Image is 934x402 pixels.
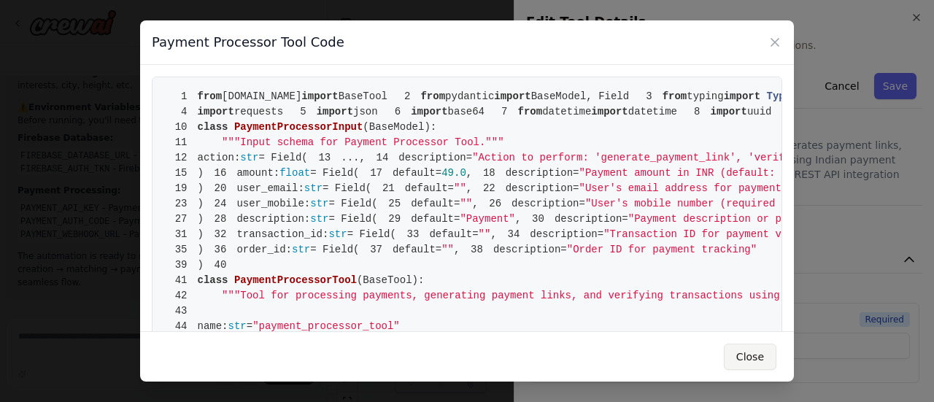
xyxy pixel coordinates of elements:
span: "Payment description or purpose" [628,213,825,225]
span: , [466,182,472,194]
span: requests [234,106,283,117]
span: str [310,198,328,209]
span: str [292,244,310,255]
span: , [466,167,472,179]
span: 2 [387,89,421,104]
h3: Payment Processor Tool Code [152,32,344,53]
span: import [301,90,338,102]
span: 32 [204,227,237,242]
span: import [591,106,628,117]
span: import [317,106,353,117]
span: 14 [366,150,399,166]
span: ( [357,274,363,286]
span: 11 [164,135,198,150]
span: base64 [448,106,485,117]
span: user_mobile: [236,198,310,209]
span: datetime [628,106,677,117]
span: BaseTool [363,274,412,286]
span: from [518,106,543,117]
span: 4 [164,104,198,120]
span: 38 [460,242,493,258]
span: import [198,106,234,117]
span: ): [412,274,425,286]
span: 26 [479,196,512,212]
span: description= [555,213,628,225]
span: 34 [497,227,530,242]
span: "payment_processor_tool" [252,320,400,332]
span: BaseModel, Field [531,90,629,102]
span: import [411,106,447,117]
span: 16 [204,166,237,181]
span: 18 [472,166,506,181]
span: ) [164,213,204,225]
span: description: [236,213,310,225]
span: 23 [164,196,198,212]
span: ) [164,244,204,255]
span: "" [441,244,454,255]
span: "User's email address for payment notifications" [579,182,873,194]
span: name: [198,320,228,332]
span: 10 [164,120,198,135]
span: float [279,167,310,179]
span: 6 [378,104,412,120]
span: = Field( [310,167,359,179]
span: transaction_id: [236,228,328,240]
span: 49.0 [441,167,466,179]
span: ..., [308,152,366,163]
span: 36 [204,242,237,258]
span: = Field( [347,228,396,240]
span: str [228,320,247,332]
span: "Transaction ID for payment verification" [603,228,854,240]
span: uuid [747,106,772,117]
span: = [247,320,252,332]
span: default= [411,213,460,225]
span: description= [506,167,579,179]
span: class [198,121,228,133]
span: ): [424,121,436,133]
span: 25 [378,196,412,212]
span: 21 [371,181,405,196]
span: order_id: [236,244,292,255]
span: from [663,90,687,102]
span: ) [164,198,204,209]
span: 41 [164,273,198,288]
span: 20 [204,181,237,196]
span: 9 [772,104,806,120]
span: "Payment amount in INR (default: 49)" [579,167,806,179]
span: 8 [677,104,711,120]
span: = Field( [323,182,371,194]
span: """Input schema for Payment Processor Tool.""" [222,136,503,148]
span: str [328,228,347,240]
span: description= [493,244,567,255]
span: 37 [359,242,393,258]
span: ) [164,228,204,240]
span: 35 [164,242,198,258]
span: PaymentProcessorInput [234,121,363,133]
span: 33 [396,227,430,242]
span: 12 [164,150,198,166]
span: ) [164,167,204,179]
span: pydantic [445,90,494,102]
span: BaseTool [339,90,387,102]
span: = Field( [328,198,377,209]
span: 42 [164,288,198,304]
span: 40 [204,258,237,273]
span: BaseModel [369,121,425,133]
span: user_email: [236,182,304,194]
span: 39 [164,258,198,273]
span: description= [530,228,603,240]
span: 30 [521,212,555,227]
span: import [710,106,746,117]
span: 29 [378,212,412,227]
button: Close [724,344,776,370]
span: ) [164,259,204,271]
span: action: [198,152,241,163]
span: 7 [485,104,518,120]
span: [DOMAIN_NAME] [222,90,301,102]
span: "" [460,198,472,209]
span: class [198,274,228,286]
span: default= [411,198,460,209]
span: = Field( [259,152,308,163]
span: 3 [629,89,663,104]
span: = Field( [328,213,377,225]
